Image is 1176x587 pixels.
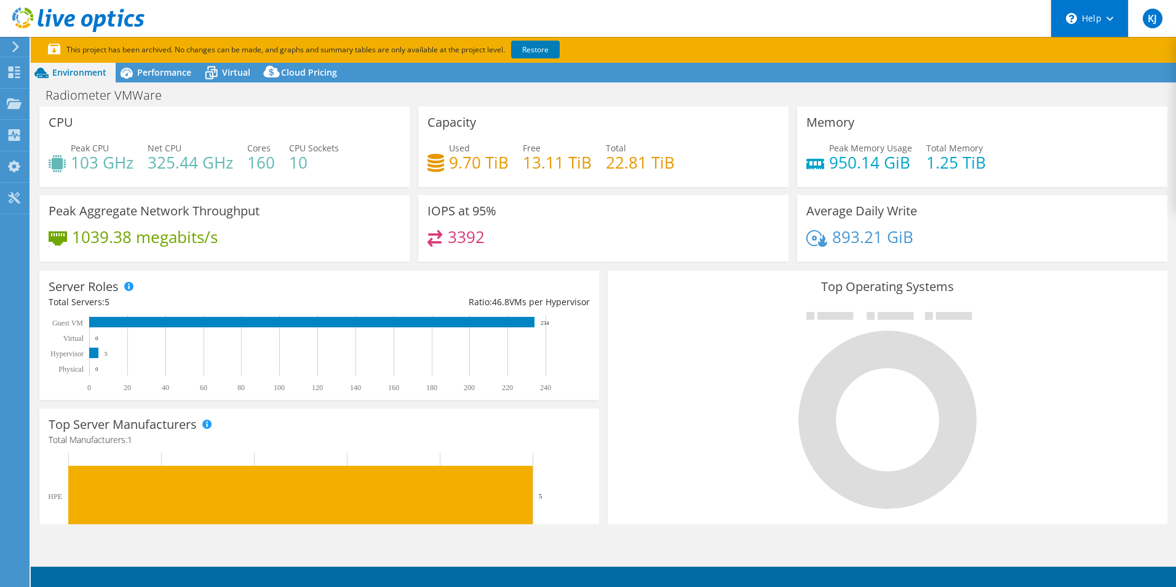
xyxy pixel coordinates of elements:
span: CPU Sockets [289,142,339,154]
text: Physical [58,365,84,373]
h3: Capacity [427,116,476,129]
span: Performance [137,66,191,78]
span: Used [449,142,470,154]
div: Total Servers: [49,295,319,309]
text: 80 [237,383,245,392]
span: KJ [1143,9,1162,28]
text: 40 [162,383,169,392]
h4: Total Manufacturers: [49,433,590,447]
h3: Average Daily Write [806,204,917,218]
text: 100 [274,383,285,392]
span: Environment [52,66,106,78]
span: Peak Memory Usage [829,142,912,154]
span: Total Memory [926,142,983,154]
h4: 160 [247,156,275,169]
span: 46.8 [492,296,509,308]
span: 5 [105,296,109,308]
h4: 950.14 GiB [829,156,912,169]
span: 1 [127,434,132,445]
text: 5 [105,351,108,357]
text: 0 [87,383,91,392]
h4: 893.21 GiB [832,230,913,244]
span: Cores [247,142,271,154]
h1: Radiometer VMWare [40,89,181,102]
text: 60 [200,383,207,392]
h4: 3392 [448,230,485,244]
h3: IOPS at 95% [427,204,496,218]
text: HPE [48,492,62,501]
text: 220 [502,383,513,392]
span: Net CPU [148,142,181,154]
span: Peak CPU [71,142,109,154]
text: 140 [350,383,361,392]
h3: Peak Aggregate Network Throughput [49,204,260,218]
h4: 13.11 TiB [523,156,592,169]
text: 200 [464,383,475,392]
div: Ratio: VMs per Hypervisor [319,295,590,309]
text: 240 [540,383,551,392]
h3: Top Operating Systems [617,280,1158,293]
h4: 1039.38 megabits/s [72,230,218,244]
text: 234 [541,320,549,326]
h3: CPU [49,116,73,129]
p: This project has been archived. No changes can be made, and graphs and summary tables are only av... [48,43,651,57]
span: Virtual [222,66,250,78]
h4: 325.44 GHz [148,156,233,169]
h4: 9.70 TiB [449,156,509,169]
svg: \n [1066,13,1077,24]
span: Total [606,142,626,154]
h4: 10 [289,156,339,169]
h3: Server Roles [49,280,119,293]
text: 20 [124,383,131,392]
h3: Top Server Manufacturers [49,418,197,431]
text: Hypervisor [50,349,84,358]
text: Guest VM [52,319,83,327]
h4: 1.25 TiB [926,156,986,169]
text: 5 [539,492,542,500]
span: Free [523,142,541,154]
h3: Memory [806,116,854,129]
text: Virtual [63,334,84,343]
a: Restore [511,41,560,58]
h4: 22.81 TiB [606,156,675,169]
text: 0 [95,335,98,341]
text: 180 [426,383,437,392]
text: 0 [95,366,98,372]
h4: 103 GHz [71,156,133,169]
text: 120 [312,383,323,392]
text: 160 [388,383,399,392]
span: Cloud Pricing [281,66,337,78]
